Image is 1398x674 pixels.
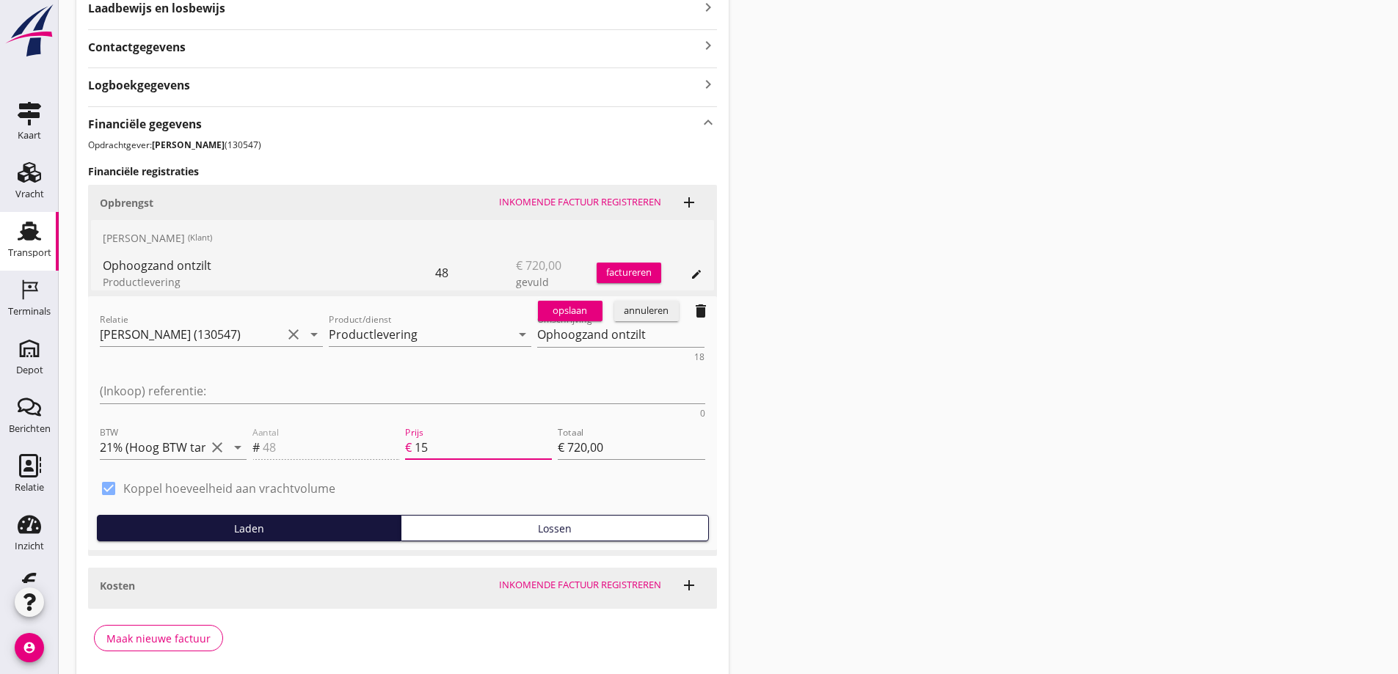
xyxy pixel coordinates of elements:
div: Berichten [9,424,51,433]
strong: Opbrengst [100,196,153,210]
i: keyboard_arrow_right [699,36,717,56]
div: 18 [694,353,705,362]
h3: Financiële registraties [88,164,717,179]
div: annuleren [620,304,673,318]
div: gevuld [516,274,597,290]
input: Prijs [415,436,552,459]
div: € [405,439,415,456]
button: Inkomende factuur registreren [493,575,667,596]
strong: Financiële gegevens [88,116,202,133]
textarea: Omschrijving [537,323,705,347]
div: [PERSON_NAME] [91,220,714,255]
strong: [PERSON_NAME] [152,139,225,151]
button: annuleren [614,301,679,321]
label: Koppel hoeveelheid aan vrachtvolume [123,481,335,496]
div: Productlevering [103,274,435,290]
strong: Contactgegevens [88,39,186,56]
small: (Klant) [188,232,212,244]
div: Vracht [15,189,44,199]
input: BTW [100,436,205,459]
div: Inkomende factuur registreren [499,195,661,210]
i: clear [285,326,302,343]
i: delete [692,302,710,320]
img: logo-small.a267ee39.svg [3,4,56,58]
button: factureren [597,263,661,283]
button: Inkomende factuur registreren [493,192,667,213]
div: factureren [597,265,661,280]
i: arrow_drop_down [514,326,531,343]
button: Laden [97,515,401,541]
div: Lossen [407,521,702,536]
div: Relatie [15,483,44,492]
i: keyboard_arrow_up [699,113,717,133]
div: opslaan [544,304,597,318]
p: Opdrachtgever: (130547) [88,139,717,152]
i: account_circle [15,633,44,662]
div: Inzicht [15,541,44,551]
div: Laden [103,521,395,536]
i: edit [691,268,702,280]
input: Relatie [100,323,282,346]
div: Transport [8,248,51,257]
strong: Kosten [100,579,135,593]
span: € 720,00 [516,257,561,274]
div: Depot [16,365,43,375]
i: keyboard_arrow_right [699,74,717,94]
i: clear [208,439,226,456]
div: 0 [700,409,705,418]
div: Terminals [8,307,51,316]
button: Lossen [401,515,709,541]
i: arrow_drop_down [305,326,323,343]
i: add [680,194,698,211]
i: add [680,576,698,594]
div: Kaart [18,131,41,140]
div: Inkomende factuur registreren [499,578,661,593]
div: Maak nieuwe factuur [106,631,211,646]
textarea: (Inkoop) referentie: [100,379,705,403]
button: Maak nieuwe factuur [94,625,223,651]
i: arrow_drop_down [229,439,247,456]
div: Ophoogzand ontzilt [103,257,435,274]
button: opslaan [538,301,602,321]
input: Totaal [558,436,705,459]
strong: Logboekgegevens [88,77,190,94]
div: 48 [435,255,516,290]
input: Product/dienst [329,323,511,346]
